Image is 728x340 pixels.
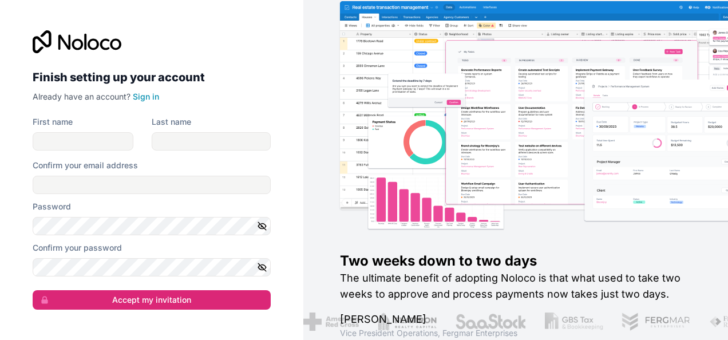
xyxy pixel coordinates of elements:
label: First name [33,116,73,128]
input: Password [33,217,271,235]
button: Accept my invitation [33,290,271,310]
h1: Two weeks down to two days [340,252,691,270]
img: /assets/american-red-cross-BAupjrZR.png [275,313,330,331]
label: Password [33,201,71,212]
input: Email address [33,176,271,194]
h2: The ultimate benefit of adopting Noloco is that what used to take two weeks to approve and proces... [340,270,691,302]
h1: Vice President Operations , Fergmar Enterprises [340,327,691,339]
h1: [PERSON_NAME] [340,311,691,327]
label: Confirm your password [33,242,122,254]
a: Sign in [133,92,159,101]
input: given-name [33,132,133,151]
label: Confirm your email address [33,160,138,171]
label: Last name [152,116,191,128]
h2: Finish setting up your account [33,67,271,88]
input: family-name [152,132,271,151]
input: Confirm password [33,258,271,276]
span: Already have an account? [33,92,130,101]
